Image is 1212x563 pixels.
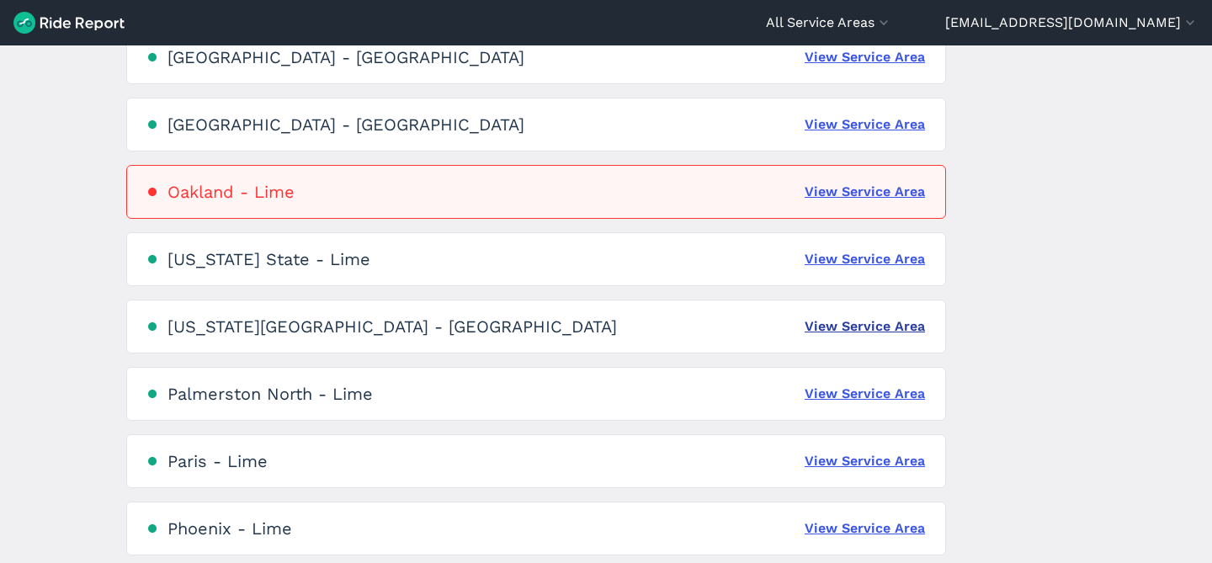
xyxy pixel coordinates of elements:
div: [GEOGRAPHIC_DATA] - [GEOGRAPHIC_DATA] [167,114,524,135]
a: View Service Area [805,451,925,471]
a: View Service Area [805,182,925,202]
div: Palmerston North - Lime [167,384,373,404]
button: [EMAIL_ADDRESS][DOMAIN_NAME] [945,13,1199,33]
div: [GEOGRAPHIC_DATA] - [GEOGRAPHIC_DATA] [167,47,524,67]
div: Phoenix - Lime [167,518,292,539]
img: Ride Report [13,12,125,34]
button: All Service Areas [766,13,892,33]
a: View Service Area [805,249,925,269]
a: View Service Area [805,518,925,539]
div: Oakland - Lime [167,182,295,202]
a: View Service Area [805,316,925,337]
div: [US_STATE] State - Lime [167,249,370,269]
a: View Service Area [805,384,925,404]
div: [US_STATE][GEOGRAPHIC_DATA] - [GEOGRAPHIC_DATA] [167,316,617,337]
div: Paris - Lime [167,451,268,471]
a: View Service Area [805,114,925,135]
a: View Service Area [805,47,925,67]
